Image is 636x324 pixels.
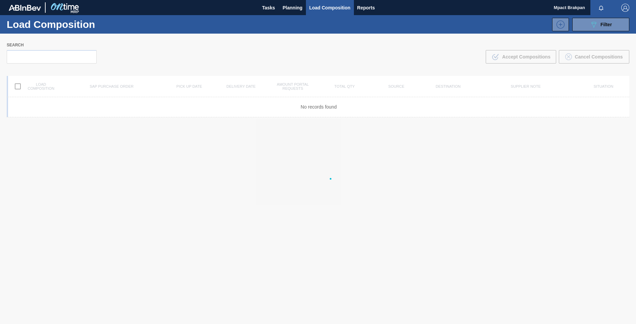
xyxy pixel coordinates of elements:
div: New Load Composition [549,18,569,31]
span: Planning [283,4,303,12]
h1: Load Composition [7,21,117,28]
button: Filter [572,18,629,31]
span: Load Composition [309,4,351,12]
button: Notifications [590,3,612,12]
img: Logout [621,4,629,12]
span: Filter [600,22,612,27]
span: Tasks [261,4,276,12]
span: Reports [357,4,375,12]
img: TNhmsLtSVTkK8tSr43FrP2fwEKptu5GPRR3wAAAABJRU5ErkJggg== [9,5,41,11]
